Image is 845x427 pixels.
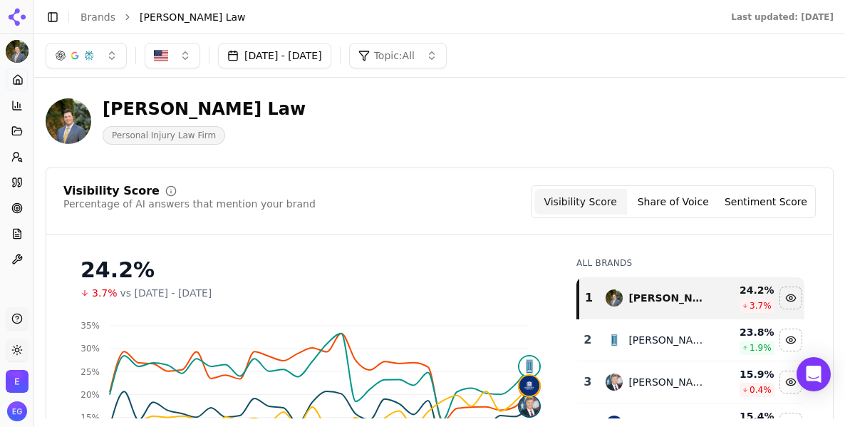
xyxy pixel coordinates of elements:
[606,331,623,349] img: bachus & schanker
[46,98,91,144] img: Cannon Law
[717,409,774,423] div: 15.4 %
[7,401,27,421] img: Errick Greene
[717,283,774,297] div: 24.2 %
[140,10,246,24] span: [PERSON_NAME] Law
[627,189,720,215] button: Share of Voice
[578,361,804,403] tr: 3dan caplis law[PERSON_NAME] Law15.9%0.4%Hide dan caplis law data
[81,367,100,377] tspan: 25%
[628,375,705,389] div: [PERSON_NAME] Law
[103,98,306,120] div: [PERSON_NAME] Law
[519,396,539,416] img: dan caplis law
[6,370,28,393] img: Elite Legal Marketing
[606,289,623,307] img: cannon law
[81,10,703,24] nav: breadcrumb
[779,371,802,393] button: Hide dan caplis law data
[717,325,774,339] div: 23.8 %
[81,321,100,331] tspan: 35%
[6,40,28,63] img: Cannon Law
[584,331,591,349] div: 2
[779,287,802,309] button: Hide cannon law data
[81,413,100,423] tspan: 15%
[628,291,705,305] div: [PERSON_NAME] Law
[6,370,28,393] button: Open organization switcher
[81,390,100,400] tspan: 20%
[63,185,160,197] div: Visibility Score
[63,197,316,211] div: Percentage of AI answers that mention your brand
[585,289,591,307] div: 1
[7,401,27,421] button: Open user button
[81,257,548,283] div: 24.2%
[720,189,812,215] button: Sentiment Score
[628,333,705,347] div: [PERSON_NAME] & [PERSON_NAME]
[717,367,774,381] div: 15.9 %
[218,43,331,68] button: [DATE] - [DATE]
[731,11,834,23] div: Last updated: [DATE]
[578,277,804,319] tr: 1cannon law[PERSON_NAME] Law24.2%3.7%Hide cannon law data
[519,376,539,396] img: hoggatt law office
[584,374,591,391] div: 3
[154,48,168,63] img: United States
[750,300,772,312] span: 3.7 %
[103,126,225,145] span: Personal Injury Law Firm
[750,384,772,396] span: 0.4 %
[519,356,539,376] img: bachus & schanker
[606,374,623,391] img: dan caplis law
[81,344,100,354] tspan: 30%
[779,329,802,351] button: Hide bachus & schanker data
[81,11,115,23] a: Brands
[6,40,28,63] button: Current brand: Cannon Law
[576,257,804,269] div: All Brands
[374,48,415,63] span: Topic: All
[797,357,831,391] div: Open Intercom Messenger
[534,189,627,215] button: Visibility Score
[750,342,772,354] span: 1.9 %
[120,286,212,300] span: vs [DATE] - [DATE]
[578,319,804,361] tr: 2bachus & schanker[PERSON_NAME] & [PERSON_NAME]23.8%1.9%Hide bachus & schanker data
[92,286,118,300] span: 3.7%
